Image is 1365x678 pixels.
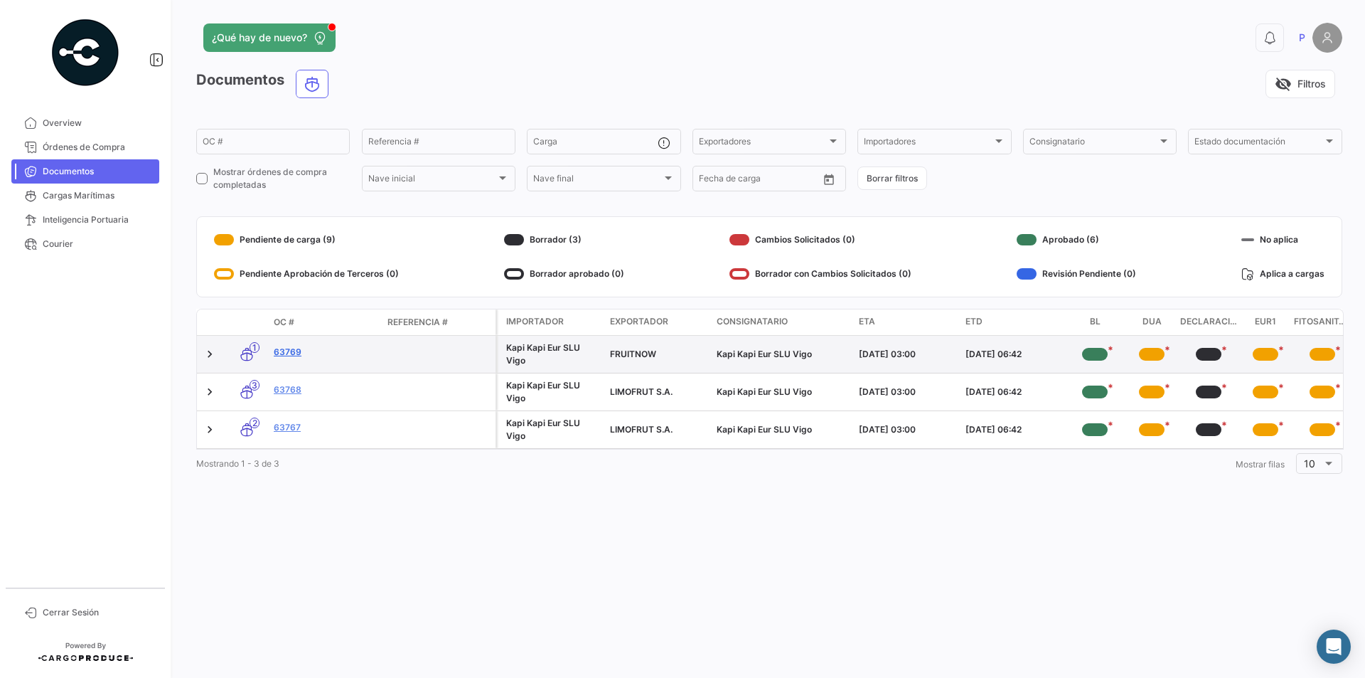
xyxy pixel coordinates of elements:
div: [DATE] 03:00 [859,423,954,436]
a: Expand/Collapse Row [203,385,217,399]
span: P [1299,31,1305,45]
span: Estado documentación [1194,139,1322,149]
datatable-header-cell: EUR1 [1237,309,1294,335]
div: Aprobado (6) [1017,228,1136,251]
div: Kapi Kapi Eur SLU Vigo [506,379,599,405]
datatable-header-cell: ETD [960,309,1066,335]
a: Documentos [11,159,159,184]
span: Kapi Kapi Eur SLU Vigo [717,386,812,397]
datatable-header-cell: OC # [268,310,382,334]
datatable-header-cell: ETA [853,309,960,335]
datatable-header-cell: Fitosanitario [1294,309,1351,335]
div: Revisión Pendiente (0) [1017,263,1136,285]
div: Pendiente Aprobación de Terceros (0) [214,263,399,285]
span: EUR1 [1255,315,1276,329]
a: Overview [11,111,159,135]
h3: Documentos [196,70,333,98]
span: ¿Qué hay de nuevo? [212,31,307,45]
div: LIMOFRUT S.A. [610,386,705,398]
div: [DATE] 03:00 [859,386,954,398]
button: Borrar filtros [857,166,927,190]
span: Exportadores [699,139,827,149]
span: Importador [506,315,564,328]
span: Kapi Kapi Eur SLU Vigo [717,349,812,359]
button: visibility_offFiltros [1265,70,1335,98]
datatable-header-cell: BL [1066,309,1123,335]
button: ¿Qué hay de nuevo? [203,23,336,52]
a: 63769 [274,346,376,359]
span: Documentos [43,165,154,178]
span: Importadores [864,139,992,149]
datatable-header-cell: Importador [498,309,604,335]
datatable-header-cell: Modo de Transporte [225,317,268,328]
span: DUA [1142,315,1162,329]
a: Courier [11,232,159,256]
div: Borrador con Cambios Solicitados (0) [729,263,911,285]
a: Órdenes de Compra [11,135,159,159]
a: 63767 [274,421,376,434]
span: Nave final [533,176,661,186]
span: BL [1090,315,1101,329]
a: Cargas Marítimas [11,184,159,208]
img: placeholder-user.png [1312,23,1342,53]
button: Ocean [296,70,328,97]
span: 1 [250,342,259,353]
span: Courier [43,238,154,250]
span: Declaraciones [1180,315,1237,329]
span: Fitosanitario [1294,315,1351,329]
span: Mostrar órdenes de compra completadas [213,166,350,191]
span: Cerrar Sesión [43,606,154,619]
div: Kapi Kapi Eur SLU Vigo [506,341,599,367]
div: [DATE] 03:00 [859,348,954,361]
span: Referencia # [387,316,448,329]
div: FRUITNOW [610,348,705,361]
div: Aplica a cargas [1241,263,1324,285]
span: Exportador [610,315,668,328]
button: Open calendar [818,169,840,190]
span: ETA [859,315,875,328]
span: Consignatario [1029,139,1157,149]
span: 10 [1304,457,1315,470]
a: Inteligencia Portuaria [11,208,159,232]
span: ETD [965,315,983,328]
datatable-header-cell: Referencia # [382,310,496,334]
img: powered-by.png [50,17,121,88]
datatable-header-cell: Consignatario [711,309,853,335]
div: [DATE] 06:42 [965,386,1061,398]
span: OC # [274,316,294,329]
datatable-header-cell: Declaraciones [1180,309,1237,335]
a: Expand/Collapse Row [203,423,217,437]
div: Cambios Solicitados (0) [729,228,911,251]
span: Kapi Kapi Eur SLU Vigo [717,424,812,435]
span: 3 [250,380,259,391]
datatable-header-cell: Exportador [604,309,711,335]
span: visibility_off [1275,75,1292,92]
div: Borrador aprobado (0) [504,263,624,285]
div: Abrir Intercom Messenger [1317,630,1351,664]
div: Pendiente de carga (9) [214,228,399,251]
a: 63768 [274,383,376,396]
div: LIMOFRUT S.A. [610,423,705,436]
span: Overview [43,117,154,129]
div: Kapi Kapi Eur SLU Vigo [506,417,599,443]
div: No aplica [1241,228,1324,251]
span: Mostrar filas [1236,459,1285,470]
span: Nave inicial [368,176,496,186]
a: Expand/Collapse Row [203,347,217,361]
span: Órdenes de Compra [43,141,154,154]
input: Hasta [734,176,791,186]
div: [DATE] 06:42 [965,348,1061,361]
input: Desde [699,176,724,186]
div: [DATE] 06:42 [965,423,1061,436]
span: Inteligencia Portuaria [43,213,154,226]
span: Mostrando 1 - 3 de 3 [196,458,279,469]
div: Borrador (3) [504,228,624,251]
span: 2 [250,418,259,428]
datatable-header-cell: DUA [1123,309,1180,335]
span: Consignatario [717,315,788,328]
span: Cargas Marítimas [43,189,154,202]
